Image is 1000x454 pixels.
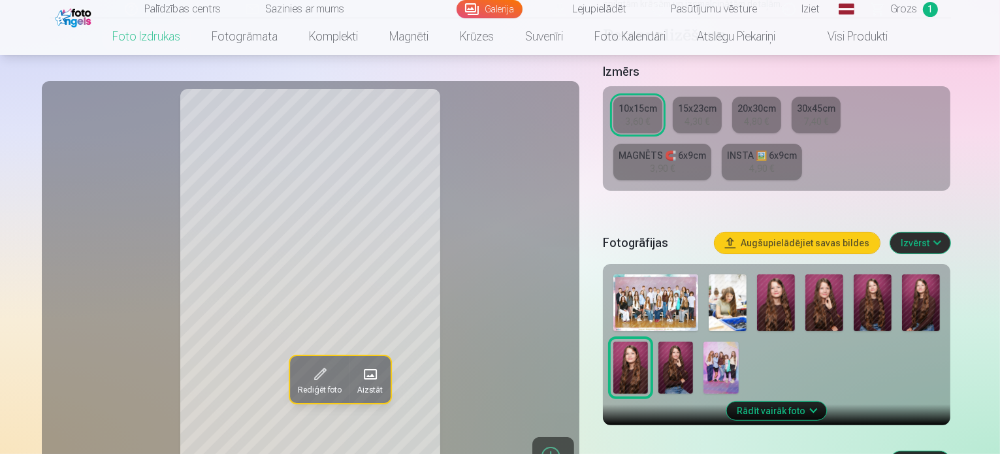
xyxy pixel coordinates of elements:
div: 7,40 € [803,115,828,128]
div: INSTA 🖼️ 6x9cm [727,149,797,162]
img: /fa1 [55,5,95,27]
div: 4,30 € [685,115,709,128]
span: Rediģēt foto [297,385,341,395]
a: Foto izdrukas [97,18,196,55]
div: 4,90 € [749,162,774,175]
a: 30x45cm7,40 € [792,97,841,133]
button: Izvērst [890,233,950,253]
a: Magnēti [374,18,444,55]
div: 20x30cm [737,102,776,115]
div: 3,60 € [625,115,650,128]
span: Aizstāt [357,385,382,395]
a: INSTA 🖼️ 6x9cm4,90 € [722,144,802,180]
button: Augšupielādējiet savas bildes [715,233,880,253]
a: 15x23cm4,30 € [673,97,722,133]
a: Komplekti [293,18,374,55]
a: Krūzes [444,18,509,55]
button: Rediģēt foto [289,356,349,403]
div: 10x15cm [619,102,657,115]
div: MAGNĒTS 🧲 6x9cm [619,149,706,162]
button: Aizstāt [349,356,390,403]
span: 1 [923,2,938,17]
a: 20x30cm4,80 € [732,97,781,133]
a: MAGNĒTS 🧲 6x9cm3,90 € [613,144,711,180]
h5: Fotogrāfijas [603,234,705,252]
button: Rādīt vairāk foto [727,402,827,420]
a: 10x15cm3,60 € [613,97,662,133]
span: Grozs [891,1,918,17]
div: 3,90 € [650,162,675,175]
h5: Izmērs [603,63,951,81]
a: Fotogrāmata [196,18,293,55]
div: 4,80 € [744,115,769,128]
a: Visi produkti [791,18,903,55]
div: 30x45cm [797,102,835,115]
a: Foto kalendāri [579,18,681,55]
a: Atslēgu piekariņi [681,18,791,55]
div: 15x23cm [678,102,717,115]
a: Suvenīri [509,18,579,55]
